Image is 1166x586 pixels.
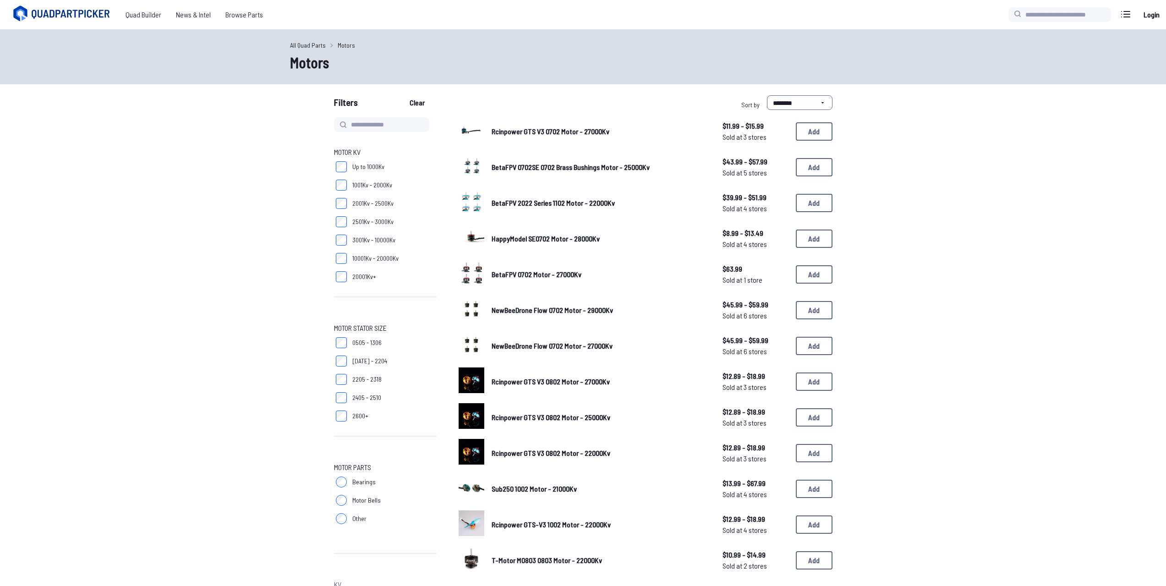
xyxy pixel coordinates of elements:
span: 3001Kv - 10000Kv [352,235,395,245]
img: image [459,332,484,357]
span: Rcinpower GTS V3 0802 Motor - 22000Kv [492,449,610,457]
button: Add [796,337,832,355]
span: Sold at 4 stores [723,203,788,214]
span: 2501Kv - 3000Kv [352,217,394,226]
a: image [459,546,484,575]
span: 2405 - 2510 [352,393,381,402]
input: Up to 1000Kv [336,161,347,172]
img: image [459,367,484,393]
a: image [459,153,484,181]
a: Login [1140,5,1162,24]
select: Sort by [767,95,832,110]
span: BetaFPV 0702SE 0702 Brass Bushings Motor - 25000Kv [492,163,650,171]
img: image [459,475,484,500]
span: Sold at 3 stores [723,417,788,428]
span: Sold at 4 stores [723,525,788,536]
span: Rcinpower GTS V3 0702 Motor - 27000Kv [492,127,609,136]
img: image [459,510,484,536]
span: HappyModel SE0702 Motor - 28000Kv [492,234,600,243]
img: image [459,189,484,214]
button: Add [796,444,832,462]
button: Add [796,194,832,212]
button: Add [796,122,832,141]
button: Add [796,230,832,248]
input: [DATE] - 2204 [336,356,347,367]
span: $43.99 - $57.99 [723,156,788,167]
span: Sold at 2 stores [723,560,788,571]
a: Rcinpower GTS V3 0802 Motor - 25000Kv [492,412,708,423]
input: 2205 - 2318 [336,374,347,385]
a: image [459,403,484,432]
img: image [459,403,484,429]
a: image [459,367,484,396]
span: BetaFPV 2022 Series 1102 Motor - 22000Kv [492,198,615,207]
h1: Motors [290,51,876,73]
span: Sold at 3 stores [723,131,788,142]
span: 2205 - 2318 [352,375,382,384]
span: $12.89 - $18.99 [723,371,788,382]
a: image [459,332,484,360]
span: Sold at 5 stores [723,167,788,178]
a: Rcinpower GTS V3 0702 Motor - 27000Kv [492,126,708,137]
input: 0505 - 1306 [336,337,347,348]
img: image [459,296,484,322]
span: Sold at 3 stores [723,382,788,393]
span: 20001Kv+ [352,272,376,281]
a: image [459,225,484,253]
span: Other [352,514,367,523]
button: Add [796,372,832,391]
a: Browse Parts [218,5,270,24]
span: Motor KV [334,147,361,158]
button: Add [796,480,832,498]
button: Add [796,515,832,534]
a: Rcinpower GTS V3 0802 Motor - 27000Kv [492,376,708,387]
button: Clear [402,95,432,110]
input: 2405 - 2510 [336,392,347,403]
a: image [459,475,484,503]
span: $63.99 [723,263,788,274]
span: $11.99 - $15.99 [723,120,788,131]
span: Sold at 1 store [723,274,788,285]
a: Rcinpower GTS V3 0802 Motor - 22000Kv [492,448,708,459]
img: image [459,153,484,179]
a: image [459,439,484,467]
span: Up to 1000Kv [352,162,384,171]
input: 10001Kv - 20000Kv [336,253,347,264]
span: News & Intel [169,5,218,24]
a: image [459,117,484,146]
a: All Quad Parts [290,40,326,50]
input: 2501Kv - 3000Kv [336,216,347,227]
button: Add [796,265,832,284]
span: Sold at 6 stores [723,346,788,357]
span: 10001Kv - 20000Kv [352,254,399,263]
span: $13.99 - $67.99 [723,478,788,489]
span: Sold at 3 stores [723,453,788,464]
input: 2600+ [336,411,347,422]
button: Add [796,408,832,427]
span: 2001Kv - 2500Kv [352,199,394,208]
span: $10.99 - $14.99 [723,549,788,560]
input: 3001Kv - 10000Kv [336,235,347,246]
a: Quad Builder [118,5,169,24]
span: Rcinpower GTS-V3 1002 Motor - 22000Kv [492,520,611,529]
button: Add [796,301,832,319]
span: Motor Bells [352,496,381,505]
input: Bearings [336,476,347,487]
input: 20001Kv+ [336,271,347,282]
img: image [459,260,484,286]
a: image [459,189,484,217]
a: BetaFPV 0702SE 0702 Brass Bushings Motor - 25000Kv [492,162,708,173]
a: T-Motor M0803 0803 Motor - 22000Kv [492,555,708,566]
a: HappyModel SE0702 Motor - 28000Kv [492,233,708,244]
span: $39.99 - $51.99 [723,192,788,203]
a: Rcinpower GTS-V3 1002 Motor - 22000Kv [492,519,708,530]
img: image [459,546,484,572]
span: Bearings [352,477,376,487]
img: image [459,117,484,143]
button: Add [796,158,832,176]
span: Motor Parts [334,462,371,473]
span: Motor Stator Size [334,323,387,334]
span: 0505 - 1306 [352,338,382,347]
